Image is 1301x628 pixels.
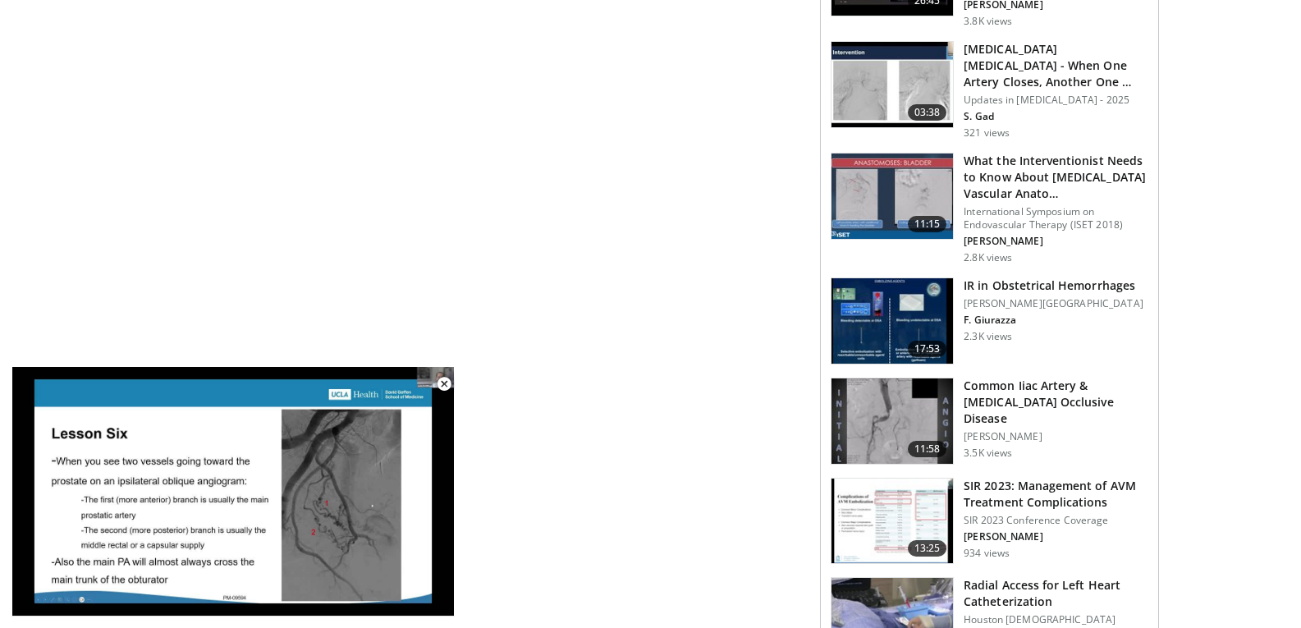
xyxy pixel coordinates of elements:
[964,530,1148,543] p: [PERSON_NAME]
[964,297,1143,310] p: [PERSON_NAME][GEOGRAPHIC_DATA]
[908,540,947,557] span: 13:25
[831,378,1148,465] a: 11:58 Common Iiac Artery & [MEDICAL_DATA] Occlusive Disease [PERSON_NAME] 3.5K views
[964,126,1010,140] p: 321 views
[964,94,1148,107] p: Updates in [MEDICAL_DATA] - 2025
[908,104,947,121] span: 03:38
[831,479,953,564] img: 82a8eb3e-318a-46cc-ac4b-f374953cad97.150x105_q85_crop-smart_upscale.jpg
[964,314,1143,327] p: F. Giurazza
[964,41,1148,90] h3: [MEDICAL_DATA] [MEDICAL_DATA] - When One Artery Closes, Another One …
[964,478,1148,511] h3: SIR 2023: Management of AVM Treatment Complications
[831,41,1148,140] a: 03:38 [MEDICAL_DATA] [MEDICAL_DATA] - When One Artery Closes, Another One … Updates in [MEDICAL_D...
[831,378,953,464] img: 3fe35153-4d11-4b88-a92b-3bca6414fb97.150x105_q85_crop-smart_upscale.jpg
[964,447,1012,460] p: 3.5K views
[831,278,953,364] img: 5a5f2f14-0377-4175-a80d-7ef1a43264c3.150x105_q85_crop-smart_upscale.jpg
[964,577,1148,610] h3: Radial Access for Left Heart Catheterization
[831,42,953,127] img: 216de4f0-9140-45b1-b3f2-c440a2c4d535.150x105_q85_crop-smart_upscale.jpg
[908,441,947,457] span: 11:58
[831,154,953,239] img: 45fd5efb-1554-4152-b318-db22fed5cc06.150x105_q85_crop-smart_upscale.jpg
[964,110,1148,123] p: S. Gad
[908,341,947,357] span: 17:53
[964,205,1148,231] p: International Symposium on Endovascular Therapy (ISET 2018)
[831,277,1148,364] a: 17:53 IR in Obstetrical Hemorrhages [PERSON_NAME][GEOGRAPHIC_DATA] F. Giurazza 2.3K views
[964,378,1148,427] h3: Common Iiac Artery & [MEDICAL_DATA] Occlusive Disease
[11,367,455,617] video-js: Video Player
[964,235,1148,248] p: [PERSON_NAME]
[964,153,1148,202] h3: What the Interventionist Needs to Know About [MEDICAL_DATA] Vascular Anato…
[964,330,1012,343] p: 2.3K views
[964,15,1012,28] p: 3.8K views
[964,277,1143,294] h3: IR in Obstetrical Hemorrhages
[964,547,1010,560] p: 934 views
[831,153,1148,264] a: 11:15 What the Interventionist Needs to Know About [MEDICAL_DATA] Vascular Anato… International S...
[908,216,947,232] span: 11:15
[831,478,1148,565] a: 13:25 SIR 2023: Management of AVM Treatment Complications SIR 2023 Conference Coverage [PERSON_NA...
[964,430,1148,443] p: [PERSON_NAME]
[428,367,460,401] button: Close
[964,251,1012,264] p: 2.8K views
[964,514,1148,527] p: SIR 2023 Conference Coverage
